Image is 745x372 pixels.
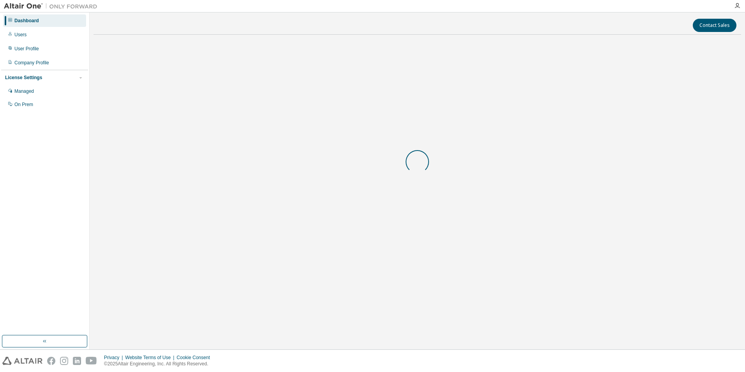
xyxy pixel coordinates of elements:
[47,357,55,365] img: facebook.svg
[177,354,214,361] div: Cookie Consent
[14,46,39,52] div: User Profile
[104,354,125,361] div: Privacy
[14,18,39,24] div: Dashboard
[60,357,68,365] img: instagram.svg
[14,101,33,108] div: On Prem
[14,60,49,66] div: Company Profile
[73,357,81,365] img: linkedin.svg
[14,32,26,38] div: Users
[693,19,736,32] button: Contact Sales
[5,74,42,81] div: License Settings
[104,361,215,367] p: © 2025 Altair Engineering, Inc. All Rights Reserved.
[2,357,42,365] img: altair_logo.svg
[125,354,177,361] div: Website Terms of Use
[14,88,34,94] div: Managed
[4,2,101,10] img: Altair One
[86,357,97,365] img: youtube.svg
